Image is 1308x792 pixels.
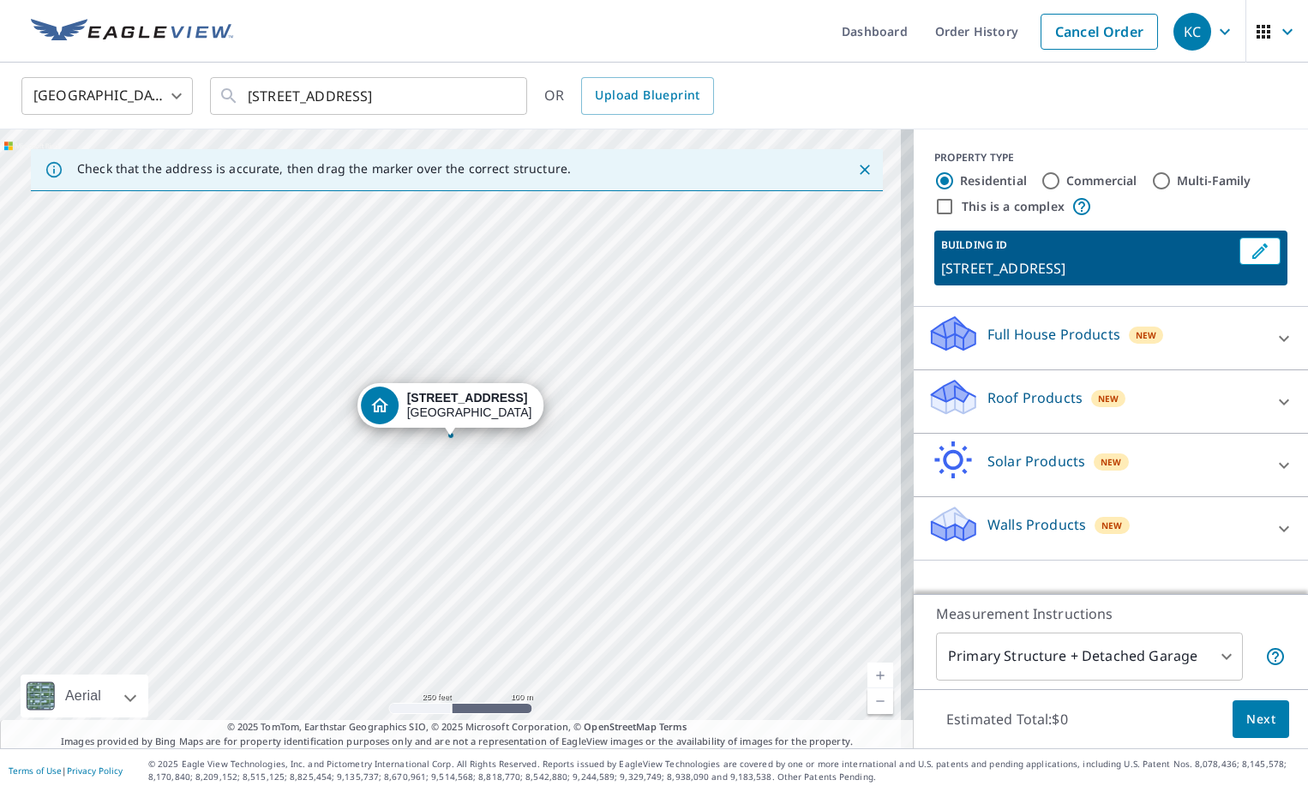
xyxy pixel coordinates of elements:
[927,377,1294,426] div: Roof ProductsNew
[248,72,492,120] input: Search by address or latitude-longitude
[584,720,656,733] a: OpenStreetMap
[21,72,193,120] div: [GEOGRAPHIC_DATA]
[1101,455,1122,469] span: New
[1265,646,1286,667] span: Your report will include the primary structure and a detached garage if one exists.
[936,633,1243,681] div: Primary Structure + Detached Garage
[60,675,106,717] div: Aerial
[927,441,1294,489] div: Solar ProductsNew
[1066,172,1137,189] label: Commercial
[867,663,893,688] a: Current Level 17, Zoom In
[9,765,62,777] a: Terms of Use
[987,514,1086,535] p: Walls Products
[1233,700,1289,739] button: Next
[407,391,532,420] div: [GEOGRAPHIC_DATA]
[659,720,687,733] a: Terms
[1246,709,1275,730] span: Next
[31,19,233,45] img: EV Logo
[581,77,713,115] a: Upload Blueprint
[1177,172,1251,189] label: Multi-Family
[1136,328,1157,342] span: New
[407,391,528,405] strong: [STREET_ADDRESS]
[357,383,544,436] div: Dropped pin, building 1, Residential property, 4262 Onega Cir West Palm Beach, FL 33409
[960,172,1027,189] label: Residential
[227,720,687,735] span: © 2025 TomTom, Earthstar Geographics SIO, © 2025 Microsoft Corporation, ©
[1173,13,1211,51] div: KC
[934,150,1287,165] div: PROPERTY TYPE
[1101,519,1123,532] span: New
[987,451,1085,471] p: Solar Products
[941,237,1007,252] p: BUILDING ID
[987,387,1083,408] p: Roof Products
[936,603,1286,624] p: Measurement Instructions
[987,324,1120,345] p: Full House Products
[941,258,1233,279] p: [STREET_ADDRESS]
[1098,392,1119,405] span: New
[1239,237,1281,265] button: Edit building 1
[867,688,893,714] a: Current Level 17, Zoom Out
[67,765,123,777] a: Privacy Policy
[77,161,571,177] p: Check that the address is accurate, then drag the marker over the correct structure.
[1041,14,1158,50] a: Cancel Order
[854,159,876,181] button: Close
[962,198,1065,215] label: This is a complex
[927,314,1294,363] div: Full House ProductsNew
[595,85,699,106] span: Upload Blueprint
[544,77,714,115] div: OR
[21,675,148,717] div: Aerial
[927,504,1294,553] div: Walls ProductsNew
[148,758,1299,783] p: © 2025 Eagle View Technologies, Inc. and Pictometry International Corp. All Rights Reserved. Repo...
[9,765,123,776] p: |
[933,700,1082,738] p: Estimated Total: $0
